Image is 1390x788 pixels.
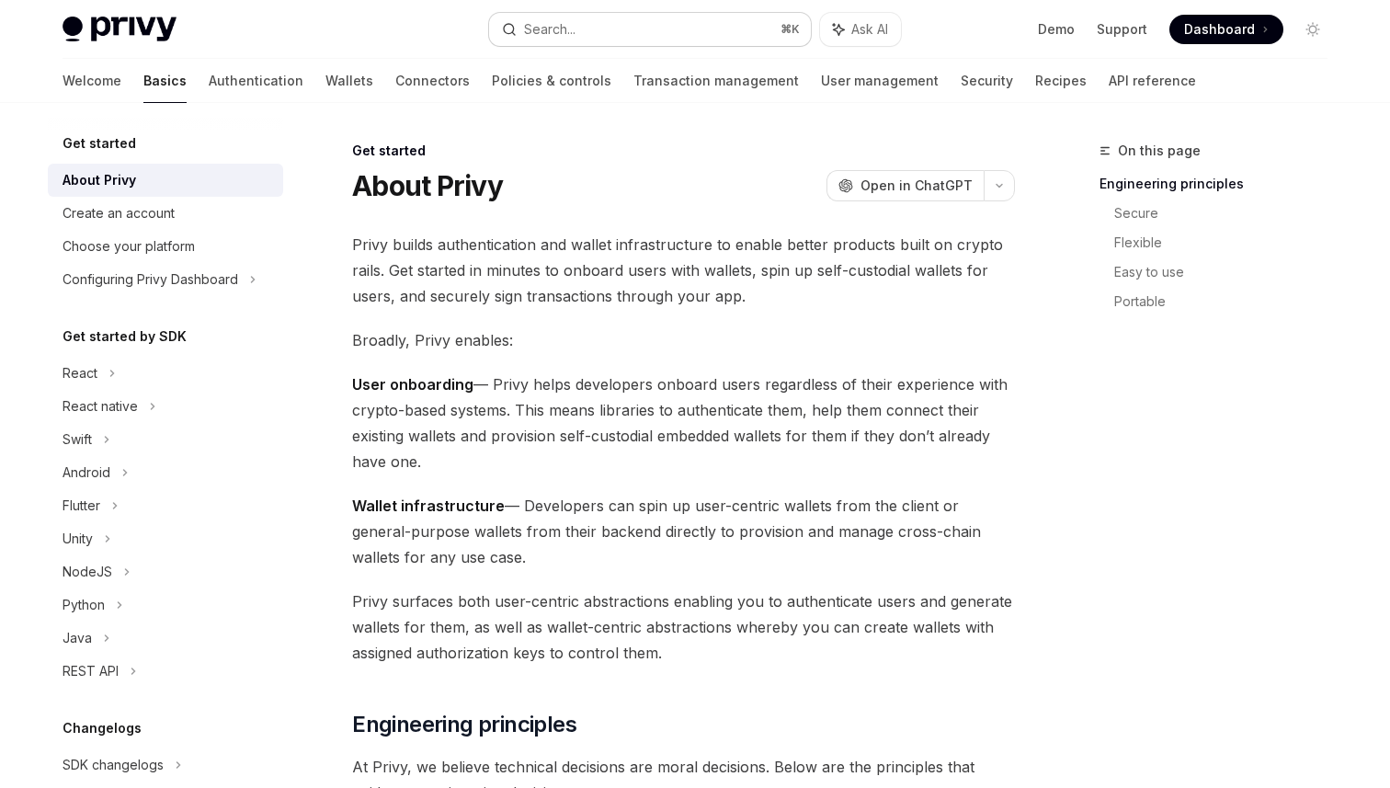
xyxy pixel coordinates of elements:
a: Easy to use [1114,257,1342,287]
span: Dashboard [1184,20,1255,39]
span: Privy surfaces both user-centric abstractions enabling you to authenticate users and generate wal... [352,588,1015,666]
div: Python [63,594,105,616]
span: On this page [1118,140,1201,162]
a: Authentication [209,59,303,103]
span: Ask AI [851,20,888,39]
div: React [63,362,97,384]
span: ⌘ K [780,22,800,37]
span: Open in ChatGPT [860,177,973,195]
a: Create an account [48,197,283,230]
a: Wallets [325,59,373,103]
a: Choose your platform [48,230,283,263]
strong: User onboarding [352,375,473,394]
span: Broadly, Privy enables: [352,327,1015,353]
a: Support [1097,20,1147,39]
a: Transaction management [633,59,799,103]
div: Create an account [63,202,175,224]
strong: Wallet infrastructure [352,497,505,515]
div: Java [63,627,92,649]
a: Welcome [63,59,121,103]
a: Basics [143,59,187,103]
div: Get started [352,142,1015,160]
span: — Developers can spin up user-centric wallets from the client or general-purpose wallets from the... [352,493,1015,570]
button: Open in ChatGPT [826,170,984,201]
a: About Privy [48,164,283,197]
a: Portable [1114,287,1342,316]
div: SDK changelogs [63,754,164,776]
a: Engineering principles [1099,169,1342,199]
div: REST API [63,660,119,682]
a: User management [821,59,939,103]
button: Ask AI [820,13,901,46]
span: Engineering principles [352,710,576,739]
h5: Get started by SDK [63,325,187,348]
div: About Privy [63,169,136,191]
button: Toggle dark mode [1298,15,1327,44]
div: Choose your platform [63,235,195,257]
h5: Changelogs [63,717,142,739]
div: Search... [524,18,575,40]
a: Security [961,59,1013,103]
a: Recipes [1035,59,1087,103]
div: Flutter [63,495,100,517]
a: Connectors [395,59,470,103]
h1: About Privy [352,169,503,202]
div: React native [63,395,138,417]
span: — Privy helps developers onboard users regardless of their experience with crypto-based systems. ... [352,371,1015,474]
h5: Get started [63,132,136,154]
div: Android [63,462,110,484]
a: Flexible [1114,228,1342,257]
div: NodeJS [63,561,112,583]
a: Dashboard [1169,15,1283,44]
div: Unity [63,528,93,550]
a: Demo [1038,20,1075,39]
a: Policies & controls [492,59,611,103]
div: Swift [63,428,92,451]
img: light logo [63,17,177,42]
span: Privy builds authentication and wallet infrastructure to enable better products built on crypto r... [352,232,1015,309]
button: Search...⌘K [489,13,811,46]
div: Configuring Privy Dashboard [63,268,238,291]
a: API reference [1109,59,1196,103]
a: Secure [1114,199,1342,228]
